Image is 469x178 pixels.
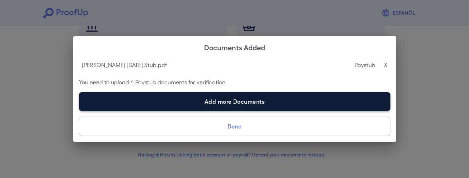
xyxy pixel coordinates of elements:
[79,117,390,136] button: Done
[79,92,390,111] label: Add more Documents
[355,61,375,69] p: Paystub
[384,61,388,69] p: X
[79,78,390,86] p: You need to upload 4 Paystub documents for verification.
[82,61,167,69] p: [PERSON_NAME] [DATE] Stub.pdf
[73,36,396,58] h2: Documents Added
